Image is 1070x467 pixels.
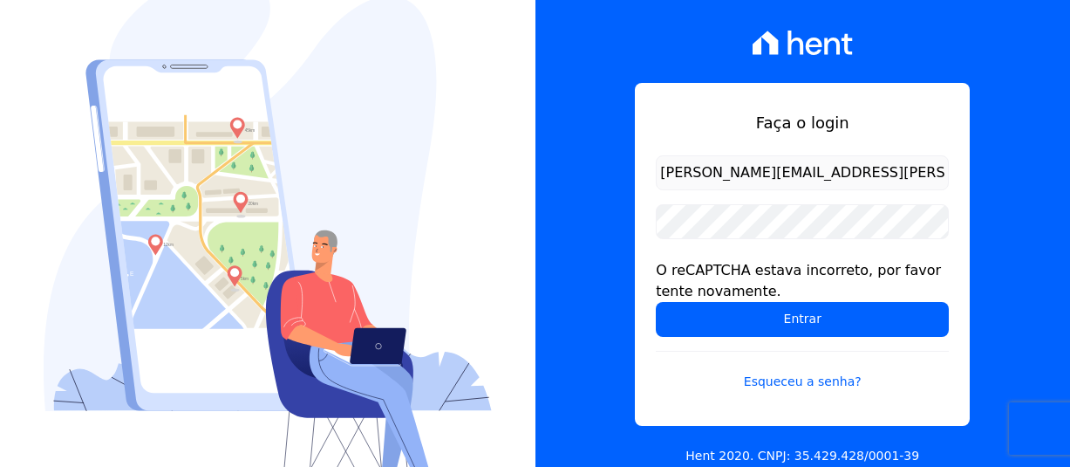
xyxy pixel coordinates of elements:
[656,260,949,302] div: O reCAPTCHA estava incorreto, por favor tente novamente.
[656,351,949,391] a: Esqueceu a senha?
[656,302,949,337] input: Entrar
[656,155,949,190] input: Email
[656,111,949,134] h1: Faça o login
[685,447,919,465] p: Hent 2020. CNPJ: 35.429.428/0001-39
